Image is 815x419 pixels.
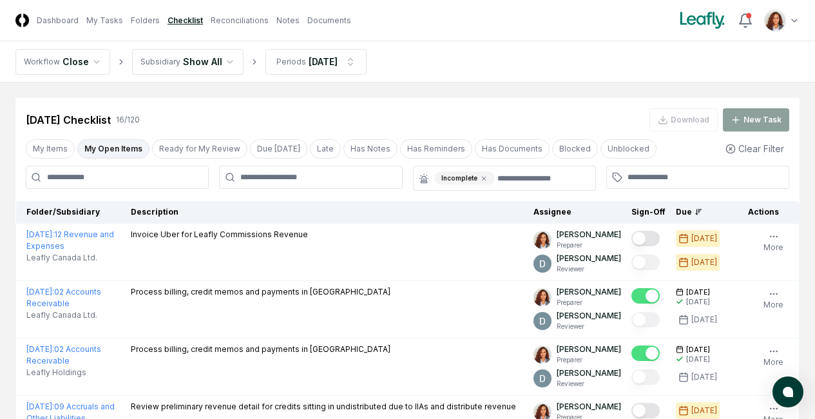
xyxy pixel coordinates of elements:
div: Subsidiary [140,56,180,68]
div: Actions [738,206,789,218]
a: My Tasks [86,15,123,26]
div: 16 / 120 [116,114,140,126]
p: [PERSON_NAME] [557,367,621,379]
button: Due Today [250,139,307,159]
div: [DATE] [686,297,710,307]
p: Reviewer [557,322,621,331]
span: [DATE] : [26,229,54,239]
p: [PERSON_NAME] [557,401,621,413]
a: Notes [276,15,300,26]
button: Late [310,139,341,159]
button: Has Reminders [400,139,472,159]
div: [DATE] [686,355,710,364]
button: Unblocked [600,139,657,159]
button: Mark complete [631,346,660,361]
button: Mark complete [631,312,660,327]
button: Ready for My Review [152,139,247,159]
p: Preparer [557,355,621,365]
p: Preparer [557,298,621,307]
th: Sign-Off [626,201,671,224]
a: Reconciliations [211,15,269,26]
a: [DATE]:02 Accounts Receivable [26,344,101,365]
div: Workflow [24,56,60,68]
p: Process billing, credit memos and payments in [GEOGRAPHIC_DATA] [131,286,390,298]
p: [PERSON_NAME] [557,286,621,298]
span: Leafly Canada Ltd. [26,309,97,321]
th: Description [126,201,528,224]
button: Clear Filter [720,137,789,161]
div: [DATE] [691,371,717,383]
nav: breadcrumb [15,49,367,75]
p: [PERSON_NAME] [557,310,621,322]
p: [PERSON_NAME] [557,344,621,355]
img: ACg8ocLdVaUJ3SPYiWtV1SCOCLc5fH8jwZS3X49UX5Q0z8zS0ESX3Ok=s96-c [765,10,785,31]
button: My Open Items [77,139,149,159]
p: [PERSON_NAME] [557,253,621,264]
a: [DATE]:02 Accounts Receivable [26,287,101,308]
a: Dashboard [37,15,79,26]
span: [DATE] : [26,344,54,354]
button: Mark complete [631,369,660,385]
span: Leafly Canada Ltd. [26,252,97,264]
div: [DATE] Checklist [26,112,111,128]
img: ACg8ocLdVaUJ3SPYiWtV1SCOCLc5fH8jwZS3X49UX5Q0z8zS0ESX3Ok=s96-c [533,346,551,364]
div: Incomplete [434,171,495,185]
img: ACg8ocLdVaUJ3SPYiWtV1SCOCLc5fH8jwZS3X49UX5Q0z8zS0ESX3Ok=s96-c [533,288,551,306]
button: More [761,229,786,256]
div: Periods [276,56,306,68]
p: Invoice Uber for Leafly Commissions Revenue [131,229,308,240]
span: [DATE] [686,345,710,355]
img: Leafly logo [677,10,727,31]
img: ACg8ocLdVaUJ3SPYiWtV1SCOCLc5fH8jwZS3X49UX5Q0z8zS0ESX3Ok=s96-c [533,231,551,249]
th: Folder/Subsidiary [16,201,126,224]
button: Has Notes [343,139,398,159]
img: ACg8ocLeIi4Jlns6Fsr4lO0wQ1XJrFQvF4yUjbLrd1AsCAOmrfa1KQ=s96-c [533,255,551,273]
a: [DATE]:12 Revenue and Expenses [26,229,114,251]
div: [DATE] [309,55,338,68]
th: Assignee [528,201,626,224]
img: Logo [15,14,29,27]
p: [PERSON_NAME] [557,229,621,240]
a: Checklist [168,15,203,26]
span: [DATE] [686,287,710,297]
button: My Items [26,139,75,159]
p: Preparer [557,240,621,250]
div: [DATE] [691,233,717,244]
p: Reviewer [557,379,621,389]
img: ACg8ocLeIi4Jlns6Fsr4lO0wQ1XJrFQvF4yUjbLrd1AsCAOmrfa1KQ=s96-c [533,312,551,330]
p: Reviewer [557,264,621,274]
p: Review preliminary revenue detail for credits sitting in undistributed due to IIAs and distribute... [131,401,516,413]
button: Mark complete [631,288,660,304]
a: Documents [307,15,351,26]
button: Mark complete [631,231,660,246]
button: Mark complete [631,403,660,418]
p: Process billing, credit memos and payments in [GEOGRAPHIC_DATA] [131,344,390,355]
img: ACg8ocLeIi4Jlns6Fsr4lO0wQ1XJrFQvF4yUjbLrd1AsCAOmrfa1KQ=s96-c [533,369,551,387]
button: Mark complete [631,255,660,270]
span: [DATE] : [26,402,54,411]
div: [DATE] [691,314,717,326]
div: Due [676,206,727,218]
button: Periods[DATE] [265,49,367,75]
button: More [761,344,786,371]
span: [DATE] : [26,287,54,297]
button: More [761,286,786,313]
span: Leafly Holdings [26,367,86,378]
div: [DATE] [691,405,717,416]
button: atlas-launcher [772,376,803,407]
button: Blocked [552,139,598,159]
div: [DATE] [691,257,717,268]
a: Folders [131,15,160,26]
button: Has Documents [475,139,550,159]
